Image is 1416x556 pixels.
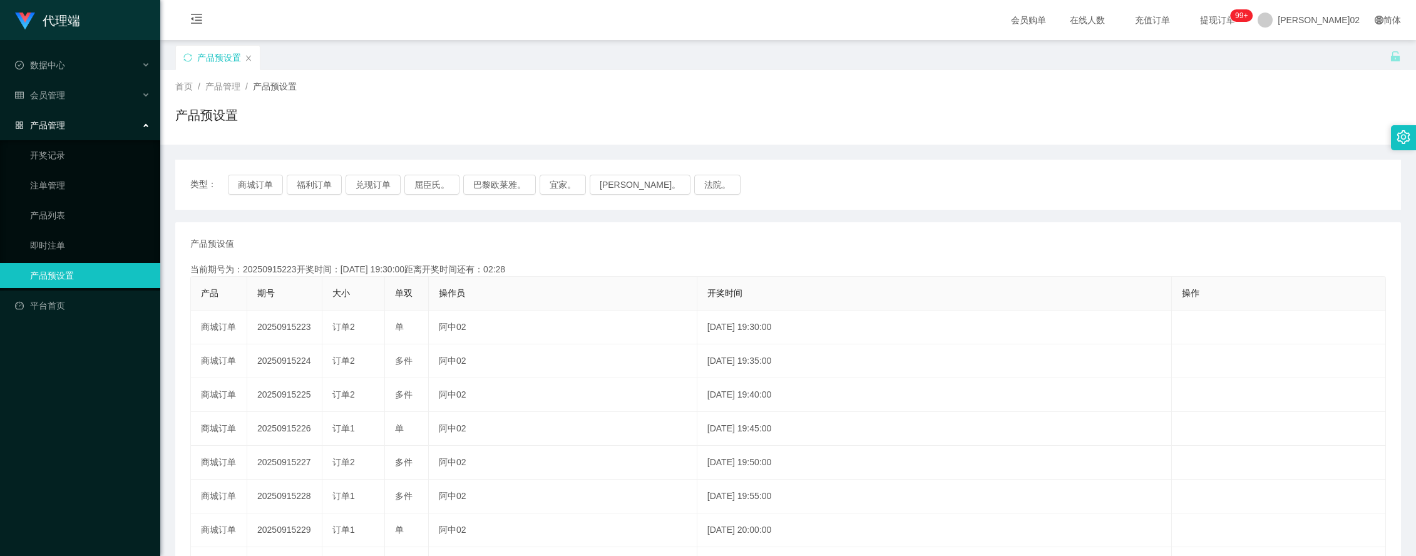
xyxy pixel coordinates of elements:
[247,344,322,378] td: 20250915224
[247,412,322,446] td: 20250915226
[429,513,697,547] td: 阿中02
[30,60,65,70] font: 数据中心
[247,446,322,480] td: 20250915227
[332,288,350,298] span: 大小
[245,54,252,62] i: 图标： 关闭
[332,389,355,399] span: 订单2
[30,203,150,228] a: 产品列表
[30,120,65,130] font: 产品管理
[245,81,248,91] span: /
[191,513,247,547] td: 商城订单
[191,311,247,344] td: 商城订单
[707,288,742,298] span: 开奖时间
[191,412,247,446] td: 商城订单
[463,175,536,195] button: 巴黎欧莱雅。
[697,446,1172,480] td: [DATE] 19:50:00
[228,175,283,195] button: 商城订单
[1070,15,1105,25] font: 在线人数
[257,288,275,298] span: 期号
[1390,51,1401,62] i: 图标： 解锁
[395,322,404,332] span: 单
[247,480,322,513] td: 20250915228
[429,311,697,344] td: 阿中02
[183,53,192,62] i: 图标： 同步
[198,81,200,91] span: /
[395,389,413,399] span: 多件
[697,344,1172,378] td: [DATE] 19:35:00
[1383,15,1401,25] font: 简体
[346,175,401,195] button: 兑现订单
[287,175,342,195] button: 福利订单
[439,288,465,298] span: 操作员
[15,121,24,130] i: 图标： AppStore-O
[1200,15,1235,25] font: 提现订单
[15,293,150,318] a: 图标： 仪表板平台首页
[332,322,355,332] span: 订单2
[697,378,1172,412] td: [DATE] 19:40:00
[43,1,80,41] h1: 代理端
[395,525,404,535] span: 单
[1182,288,1199,298] span: 操作
[15,15,80,25] a: 代理端
[253,81,297,91] span: 产品预设置
[395,356,413,366] span: 多件
[429,378,697,412] td: 阿中02
[332,491,355,501] span: 订单1
[404,175,459,195] button: 屈臣氏。
[191,378,247,412] td: 商城订单
[247,513,322,547] td: 20250915229
[540,175,586,195] button: 宜家。
[395,491,413,501] span: 多件
[191,480,247,513] td: 商城订单
[30,90,65,100] font: 会员管理
[175,1,218,41] i: 图标： menu-fold
[1135,15,1170,25] font: 充值订单
[694,175,741,195] button: 法院。
[395,423,404,433] span: 单
[697,480,1172,513] td: [DATE] 19:55:00
[332,356,355,366] span: 订单2
[30,263,150,288] a: 产品预设置
[15,91,24,100] i: 图标： table
[697,412,1172,446] td: [DATE] 19:45:00
[697,513,1172,547] td: [DATE] 20:00:00
[590,175,690,195] button: [PERSON_NAME]。
[247,378,322,412] td: 20250915225
[429,446,697,480] td: 阿中02
[429,480,697,513] td: 阿中02
[191,344,247,378] td: 商城订单
[175,106,238,125] h1: 产品预设置
[30,143,150,168] a: 开奖记录
[197,46,241,69] div: 产品预设置
[395,288,413,298] span: 单双
[15,13,35,30] img: logo.9652507e.png
[15,61,24,69] i: 图标： check-circle-o
[332,423,355,433] span: 订单1
[395,457,413,467] span: 多件
[190,175,228,195] span: 类型：
[190,263,1386,276] div: 当前期号为：20250915223开奖时间：[DATE] 19:30:00距离开奖时间还有：02:28
[191,446,247,480] td: 商城订单
[697,311,1172,344] td: [DATE] 19:30:00
[30,173,150,198] a: 注单管理
[1230,9,1253,22] sup: 1209
[30,233,150,258] a: 即时注单
[175,81,193,91] span: 首页
[205,81,240,91] span: 产品管理
[201,288,218,298] span: 产品
[247,311,322,344] td: 20250915223
[1375,16,1383,24] i: 图标： global
[1397,130,1410,144] i: 图标： 设置
[332,457,355,467] span: 订单2
[190,237,234,250] span: 产品预设值
[429,344,697,378] td: 阿中02
[429,412,697,446] td: 阿中02
[332,525,355,535] span: 订单1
